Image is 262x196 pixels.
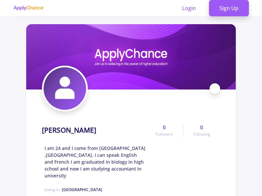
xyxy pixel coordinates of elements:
span: Following [193,131,210,137]
a: 0Following [183,123,220,137]
span: 0 [163,123,166,131]
img: applychance logo text only [13,6,44,11]
span: I am 24 and I come from [GEOGRAPHIC_DATA] ,[GEOGRAPHIC_DATA]. I can speak English and French I am... [45,145,146,179]
h1: [PERSON_NAME] [42,126,96,134]
span: [GEOGRAPHIC_DATA] [62,187,102,192]
img: mahdi mohajericover image [26,24,236,90]
a: 0Followers [146,123,183,137]
span: 0 [200,123,203,131]
img: mahdi mohajeriavatar [44,67,86,110]
span: Followers [156,131,173,137]
span: Living in : [45,187,102,192]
